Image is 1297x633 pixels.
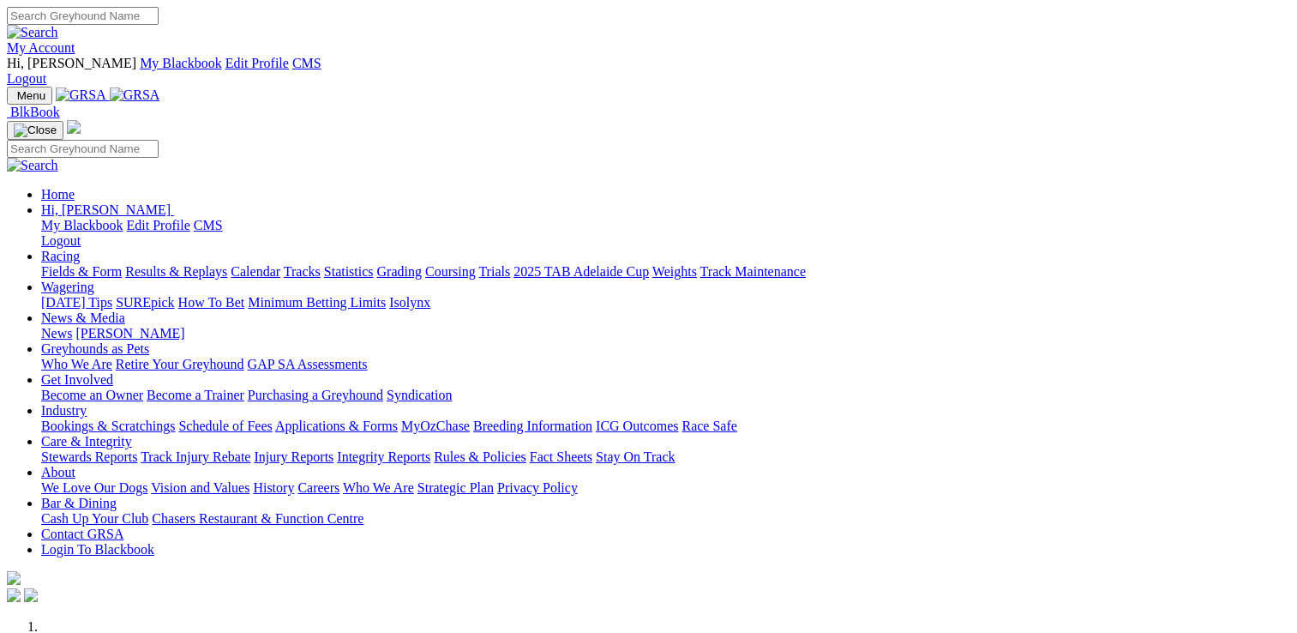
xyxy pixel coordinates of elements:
[14,124,57,137] img: Close
[41,419,175,433] a: Bookings & Scratchings
[41,496,117,510] a: Bar & Dining
[596,449,675,464] a: Stay On Track
[343,480,414,495] a: Who We Are
[41,280,94,294] a: Wagering
[140,56,222,70] a: My Blackbook
[41,264,1290,280] div: Racing
[41,419,1290,434] div: Industry
[125,264,227,279] a: Results & Replays
[41,233,81,248] a: Logout
[116,295,174,310] a: SUREpick
[231,264,280,279] a: Calendar
[425,264,476,279] a: Coursing
[152,511,363,526] a: Chasers Restaurant & Function Centre
[7,7,159,25] input: Search
[41,465,75,479] a: About
[324,264,374,279] a: Statistics
[41,310,125,325] a: News & Media
[7,105,60,119] a: BlkBook
[596,419,678,433] a: ICG Outcomes
[147,388,244,402] a: Become a Trainer
[141,449,250,464] a: Track Injury Rebate
[377,264,422,279] a: Grading
[178,419,272,433] a: Schedule of Fees
[178,295,245,310] a: How To Bet
[389,295,430,310] a: Isolynx
[75,326,184,341] a: [PERSON_NAME]
[41,542,154,557] a: Login To Blackbook
[41,264,122,279] a: Fields & Form
[41,357,1290,372] div: Greyhounds as Pets
[67,120,81,134] img: logo-grsa-white.png
[248,388,383,402] a: Purchasing a Greyhound
[41,326,1290,341] div: News & Media
[497,480,578,495] a: Privacy Policy
[41,202,174,217] a: Hi, [PERSON_NAME]
[387,388,452,402] a: Syndication
[24,588,38,602] img: twitter.svg
[41,187,75,202] a: Home
[41,326,72,341] a: News
[275,419,398,433] a: Applications & Forms
[127,218,190,232] a: Edit Profile
[254,449,333,464] a: Injury Reports
[41,480,147,495] a: We Love Our Dogs
[41,480,1290,496] div: About
[434,449,526,464] a: Rules & Policies
[7,25,58,40] img: Search
[7,40,75,55] a: My Account
[17,89,45,102] span: Menu
[41,388,1290,403] div: Get Involved
[41,295,112,310] a: [DATE] Tips
[297,480,339,495] a: Careers
[225,56,289,70] a: Edit Profile
[417,480,494,495] a: Strategic Plan
[194,218,223,232] a: CMS
[7,87,52,105] button: Toggle navigation
[41,218,123,232] a: My Blackbook
[473,419,592,433] a: Breeding Information
[337,449,430,464] a: Integrity Reports
[7,571,21,585] img: logo-grsa-white.png
[7,56,1290,87] div: My Account
[700,264,806,279] a: Track Maintenance
[7,56,136,70] span: Hi, [PERSON_NAME]
[41,388,143,402] a: Become an Owner
[248,295,386,310] a: Minimum Betting Limits
[682,419,736,433] a: Race Safe
[284,264,321,279] a: Tracks
[41,295,1290,310] div: Wagering
[41,357,112,371] a: Who We Are
[248,357,368,371] a: GAP SA Assessments
[41,403,87,418] a: Industry
[513,264,649,279] a: 2025 TAB Adelaide Cup
[41,434,132,449] a: Care & Integrity
[110,87,160,103] img: GRSA
[41,202,171,217] span: Hi, [PERSON_NAME]
[478,264,510,279] a: Trials
[401,419,470,433] a: MyOzChase
[7,140,159,158] input: Search
[41,249,80,263] a: Racing
[56,87,106,103] img: GRSA
[530,449,592,464] a: Fact Sheets
[41,449,1290,465] div: Care & Integrity
[41,341,149,356] a: Greyhounds as Pets
[41,449,137,464] a: Stewards Reports
[7,158,58,173] img: Search
[151,480,249,495] a: Vision and Values
[7,71,46,86] a: Logout
[41,527,123,541] a: Contact GRSA
[7,121,63,140] button: Toggle navigation
[292,56,321,70] a: CMS
[41,511,1290,527] div: Bar & Dining
[116,357,244,371] a: Retire Your Greyhound
[7,588,21,602] img: facebook.svg
[652,264,697,279] a: Weights
[41,218,1290,249] div: Hi, [PERSON_NAME]
[253,480,294,495] a: History
[41,372,113,387] a: Get Involved
[10,105,60,119] span: BlkBook
[41,511,148,526] a: Cash Up Your Club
